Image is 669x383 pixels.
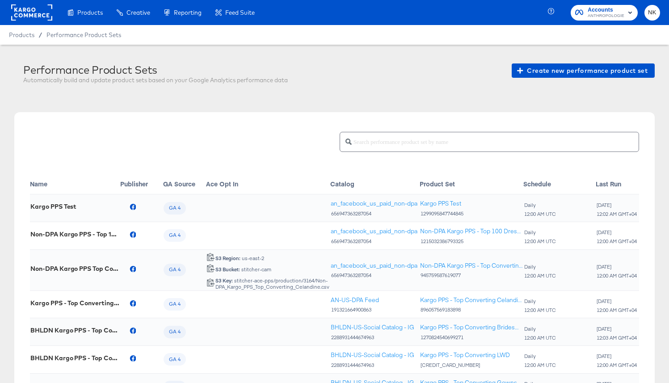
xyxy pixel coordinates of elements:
div: BHLDN Kargo PPS - Top Converting LWD [30,354,120,362]
span: Create new performance product set [519,65,648,76]
span: NK [648,8,656,18]
span: GA 4 [164,301,186,308]
a: AN-US-DPA Feed [331,296,379,304]
div: Kargo PPS Test [30,203,76,210]
span: Accounts [588,5,624,15]
div: Daily [524,229,556,236]
div: Daily [524,326,556,332]
a: Non-DPA Kargo PPS - Top Converting Celandine Collection [420,261,523,270]
div: 1215032386793325 [420,238,523,244]
a: Performance Product Sets [46,31,121,38]
div: 12:02 AM GMT+04 [596,211,637,217]
div: Publisher [120,179,163,188]
button: Create new performance product set [512,63,655,78]
div: [DATE] [596,298,637,304]
div: [DATE] [596,353,637,359]
span: Reporting [174,9,202,16]
div: 1299095847744845 [420,210,464,217]
div: 12:00 AM UTC [524,335,556,341]
div: Non-DPA Kargo PPS - Top 100 Dresses [30,231,120,238]
div: 656947363287054 [331,210,417,217]
div: Non-DPA Kargo PPS Top Converting Celandine [30,265,120,272]
span: GA 4 [164,356,186,363]
div: 12:03 AM GMT+04 [596,335,637,341]
div: 12:00 AM UTC [524,238,556,244]
span: / [34,31,46,38]
div: 12:00 AM GMT+04 [596,238,637,244]
div: 2288931444674963 [331,334,414,341]
div: 12:00 AM GMT+04 [596,273,637,279]
div: GA Source [163,179,206,188]
span: Feed Suite [225,9,255,16]
div: stitcher-cam [215,266,272,273]
div: 1270824540699271 [420,334,523,341]
span: Products [77,9,103,16]
a: BHLDN-US-Social Catalog - IG [331,351,414,359]
div: us-east-2 [215,255,265,261]
span: GA 4 [164,205,186,212]
div: Product Set [420,179,523,188]
div: [DATE] [596,229,637,236]
div: 896057569183898 [420,307,523,313]
div: Name [30,179,120,188]
div: 656947363287054 [331,238,417,244]
div: Kargo PPS Test [420,199,461,208]
span: Products [9,31,34,38]
div: 945759587619077 [420,272,523,278]
strong: S3 Region: [215,255,240,261]
div: Automatically build and update product sets based on your Google Analytics performance data [23,76,288,84]
div: Performance Product Sets [23,63,288,76]
div: [DATE] [596,202,637,208]
a: an_facebook_us_paid_non-dpa [331,199,417,208]
strong: S3 Bucket: [215,266,240,273]
div: Daily [524,353,556,359]
a: Kargo PPS - Top Converting Bridesmaid/Wedding Guest [420,323,523,332]
div: stitcher-ace-pps/production/3164/Non-DPA_Kargo_PPS_Top_Converting_Celandine.csv [215,278,330,290]
strong: S3 Key: [215,277,233,284]
a: BHLDN-US-Social Catalog - IG [331,323,414,332]
a: Kargo PPS - Top Converting LWD [420,351,510,359]
div: 12:00 AM GMT+04 [596,307,637,313]
div: 12:00 AM UTC [524,211,556,217]
div: Ace Opt In [206,179,330,188]
div: BHLDN Kargo PPS - Top Converting Bridesmaid/Guest [30,327,120,334]
input: Search performance product set by name [352,129,639,148]
div: [DATE] [596,264,637,270]
div: [CREDIT_CARD_NUMBER] [420,362,510,368]
span: ANTHROPOLOGIE [588,13,624,20]
div: [DATE] [596,326,637,332]
div: Daily [524,264,556,270]
div: 12:00 AM UTC [524,273,556,279]
a: an_facebook_us_paid_non-dpa [331,227,417,236]
a: Kargo PPS Test [420,199,464,208]
div: Daily [524,298,556,304]
div: Schedule [523,179,596,188]
div: 12:00 AM UTC [524,307,556,313]
div: 12:00 AM UTC [524,362,556,368]
div: 191321664900863 [331,307,379,313]
span: GA 4 [164,266,186,274]
span: GA 4 [164,232,186,239]
div: 2288931444674963 [331,362,414,368]
a: Non-DPA Kargo PPS - Top 100 Dresses [420,227,523,236]
button: NK [644,5,660,21]
span: Creative [126,9,150,16]
a: an_facebook_us_paid_non-dpa [331,261,417,270]
div: Kargo PPS - Top Converting Celandine Collection [30,299,120,307]
span: GA 4 [164,328,186,336]
a: Kargo PPS - Top Converting Celandine Collection [420,296,523,304]
div: Catalog [330,179,420,188]
div: 12:00 AM GMT+04 [596,362,637,368]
